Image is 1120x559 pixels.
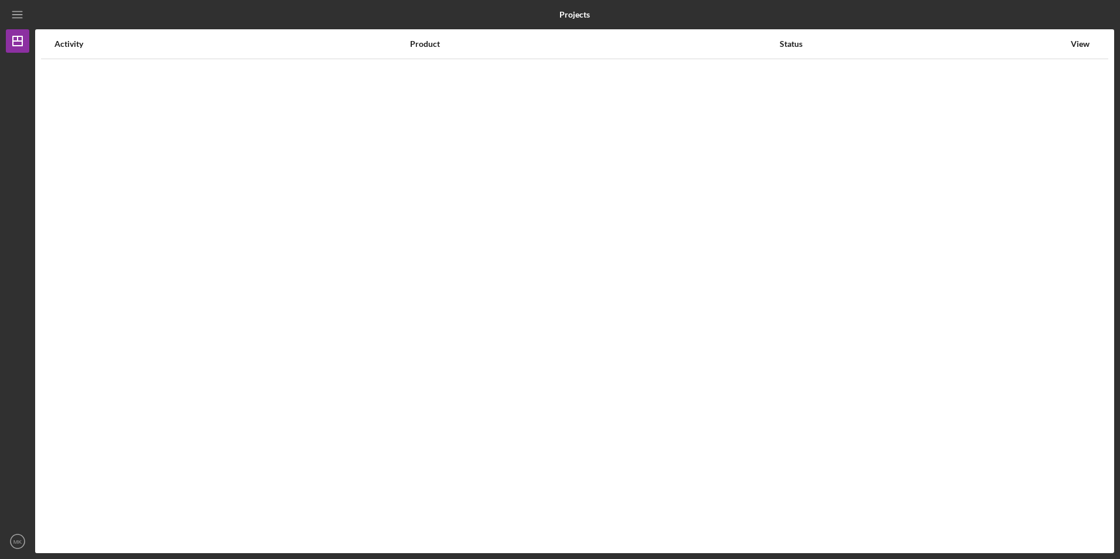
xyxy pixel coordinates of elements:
[6,530,29,553] button: MK
[410,39,778,49] div: Product
[1066,39,1095,49] div: View
[780,39,1064,49] div: Status
[54,39,409,49] div: Activity
[559,10,590,19] b: Projects
[13,538,22,545] text: MK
